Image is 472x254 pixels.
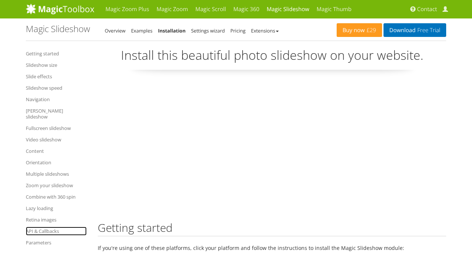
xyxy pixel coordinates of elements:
h1: Magic Slideshow [26,24,90,34]
span: £29 [365,27,376,33]
p: Install this beautiful photo slideshow on your website. [98,47,446,70]
a: Combine with 360 spin [26,192,87,201]
a: Pricing [230,27,246,34]
a: Slide effects [26,72,87,81]
a: Slideshow speed [26,83,87,92]
a: Examples [131,27,152,34]
a: Installation [158,27,185,34]
a: Settings wizard [191,27,225,34]
a: Overview [105,27,125,34]
a: Video slideshow [26,135,87,144]
a: Fullscreen slideshow [26,124,87,133]
a: Getting started [26,49,87,58]
img: MagicToolbox.com - Image tools for your website [26,3,94,14]
span: Contact [417,6,437,13]
a: Buy now£29 [337,23,382,37]
a: Slideshow size [26,61,87,69]
a: Parameters [26,238,87,247]
a: Navigation [26,95,87,104]
a: Retina images [26,215,87,224]
span: Free Trial [416,27,440,33]
a: DownloadFree Trial [383,23,446,37]
a: Multiple slideshows [26,169,87,178]
a: Lazy loading [26,204,87,213]
h2: Getting started [98,222,446,236]
a: Orientation [26,158,87,167]
a: Content [26,147,87,155]
a: API & Callbacks [26,227,87,236]
a: Extensions [251,27,279,34]
a: Zoom your slideshow [26,181,87,190]
p: If you're using one of these platforms, click your platform and follow the instructions to instal... [98,244,446,252]
a: [PERSON_NAME] slideshow [26,106,87,121]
